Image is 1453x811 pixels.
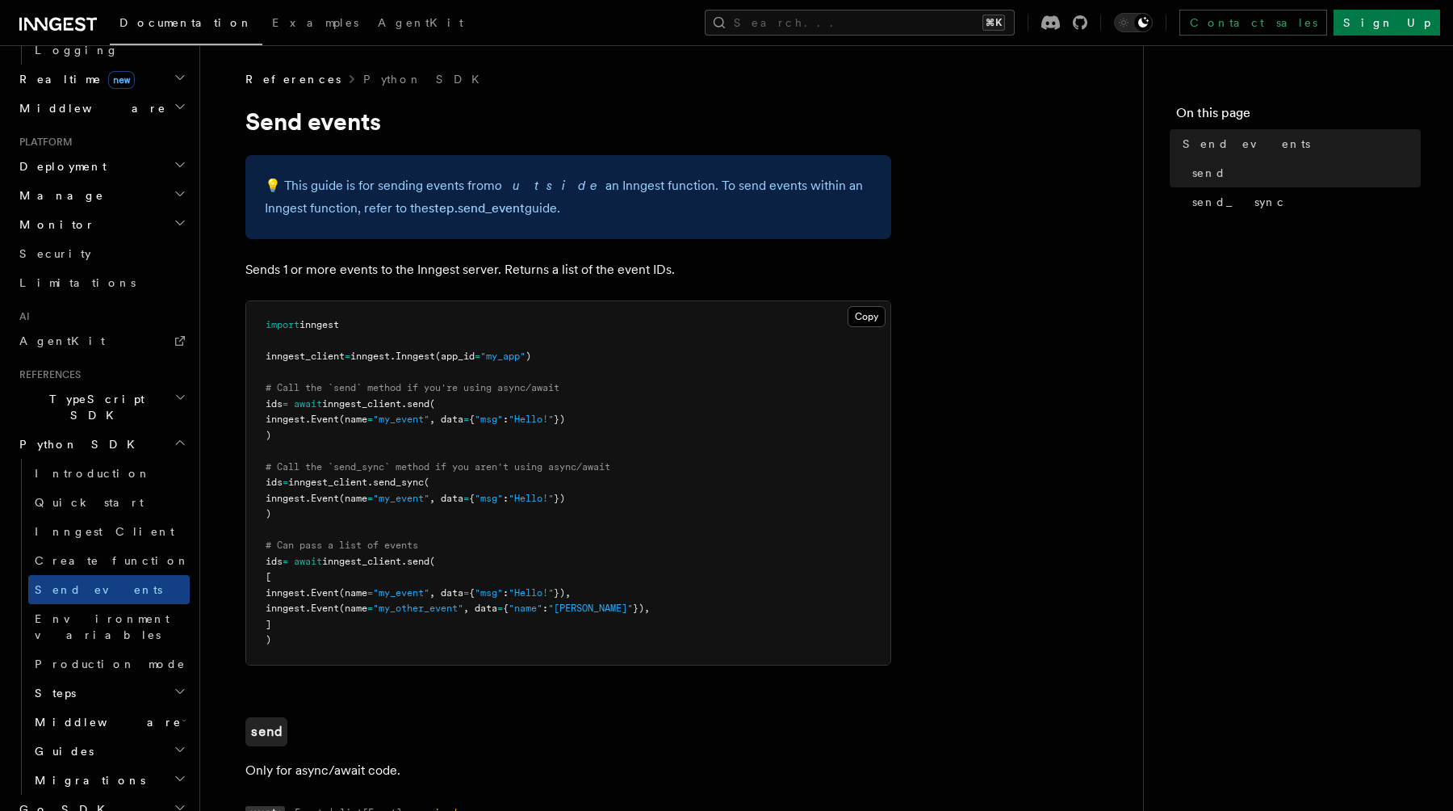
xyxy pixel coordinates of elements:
[378,16,463,29] span: AgentKit
[13,210,190,239] button: Monitor
[28,708,190,737] button: Middleware
[13,152,190,181] button: Deployment
[367,603,373,614] span: =
[509,587,554,599] span: "Hello!"
[1334,10,1440,36] a: Sign Up
[13,384,190,430] button: TypeScript SDK
[475,493,503,504] span: "msg"
[13,136,73,149] span: Platform
[13,94,190,123] button: Middleware
[35,612,170,641] span: Environment variables
[28,546,190,575] a: Create function
[13,100,166,116] span: Middleware
[311,493,339,504] span: Event
[1186,187,1421,216] a: send_sync
[497,603,503,614] span: =
[35,496,144,509] span: Quick start
[266,477,283,488] span: ids
[373,603,463,614] span: "my_other_event"
[266,571,271,582] span: [
[19,247,91,260] span: Security
[475,587,503,599] span: "msg"
[469,493,475,504] span: {
[245,759,891,782] p: Only for async/await code.
[429,556,435,567] span: (
[119,16,253,29] span: Documentation
[429,493,463,504] span: , data
[429,587,463,599] span: , data
[503,587,509,599] span: :
[35,583,162,596] span: Send events
[503,493,509,504] span: :
[554,587,571,599] span: }),
[475,351,480,362] span: =
[13,158,107,174] span: Deployment
[367,587,373,599] span: =
[367,414,373,425] span: =
[363,71,489,87] a: Python SDK
[288,477,367,488] span: inngest_client
[548,603,633,614] span: "[PERSON_NAME]"
[108,71,135,89] span: new
[13,187,104,204] span: Manage
[429,414,463,425] span: , data
[339,414,367,425] span: (name
[272,16,358,29] span: Examples
[28,575,190,604] a: Send events
[266,508,271,519] span: )
[13,368,81,381] span: References
[480,351,526,362] span: "my_app"
[28,743,94,759] span: Guides
[19,334,105,347] span: AgentKit
[13,310,30,323] span: AI
[339,587,367,599] span: (name
[13,326,190,355] a: AgentKit
[475,414,503,425] span: "msg"
[311,414,339,425] span: Event
[463,603,497,614] span: , data
[266,430,271,441] span: )
[283,556,288,567] span: =
[469,587,475,599] span: {
[265,174,872,220] p: 💡️ This guide is for sending events from an Inngest function. To send events within an Inngest fu...
[367,477,373,488] span: .
[469,414,475,425] span: {
[13,181,190,210] button: Manage
[13,459,190,795] div: Python SDK
[28,766,190,795] button: Migrations
[13,65,190,94] button: Realtimenew
[429,200,525,216] a: step.send_event
[28,604,190,649] a: Environment variables
[28,737,190,766] button: Guides
[495,178,605,193] em: outside
[1179,10,1327,36] a: Contact sales
[339,493,367,504] span: (name
[463,493,469,504] span: =
[13,71,135,87] span: Realtime
[35,525,174,538] span: Inngest Client
[13,436,144,452] span: Python SDK
[294,556,322,567] span: await
[373,587,429,599] span: "my_event"
[401,556,407,567] span: .
[322,398,401,410] span: inngest_client
[373,477,424,488] span: send_sync
[28,517,190,546] a: Inngest Client
[463,587,469,599] span: =
[1176,129,1421,158] a: Send events
[28,685,76,701] span: Steps
[35,658,186,670] span: Production mode
[503,603,509,614] span: {
[705,10,1015,36] button: Search...⌘K
[542,603,548,614] span: :
[266,414,311,425] span: inngest.
[13,391,174,423] span: TypeScript SDK
[509,603,542,614] span: "name"
[19,276,136,289] span: Limitations
[554,414,565,425] span: })
[373,493,429,504] span: "my_event"
[245,258,891,281] p: Sends 1 or more events to the Inngest server. Returns a list of the event IDs.
[350,351,390,362] span: inngest
[294,398,322,410] span: await
[299,319,339,330] span: inngest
